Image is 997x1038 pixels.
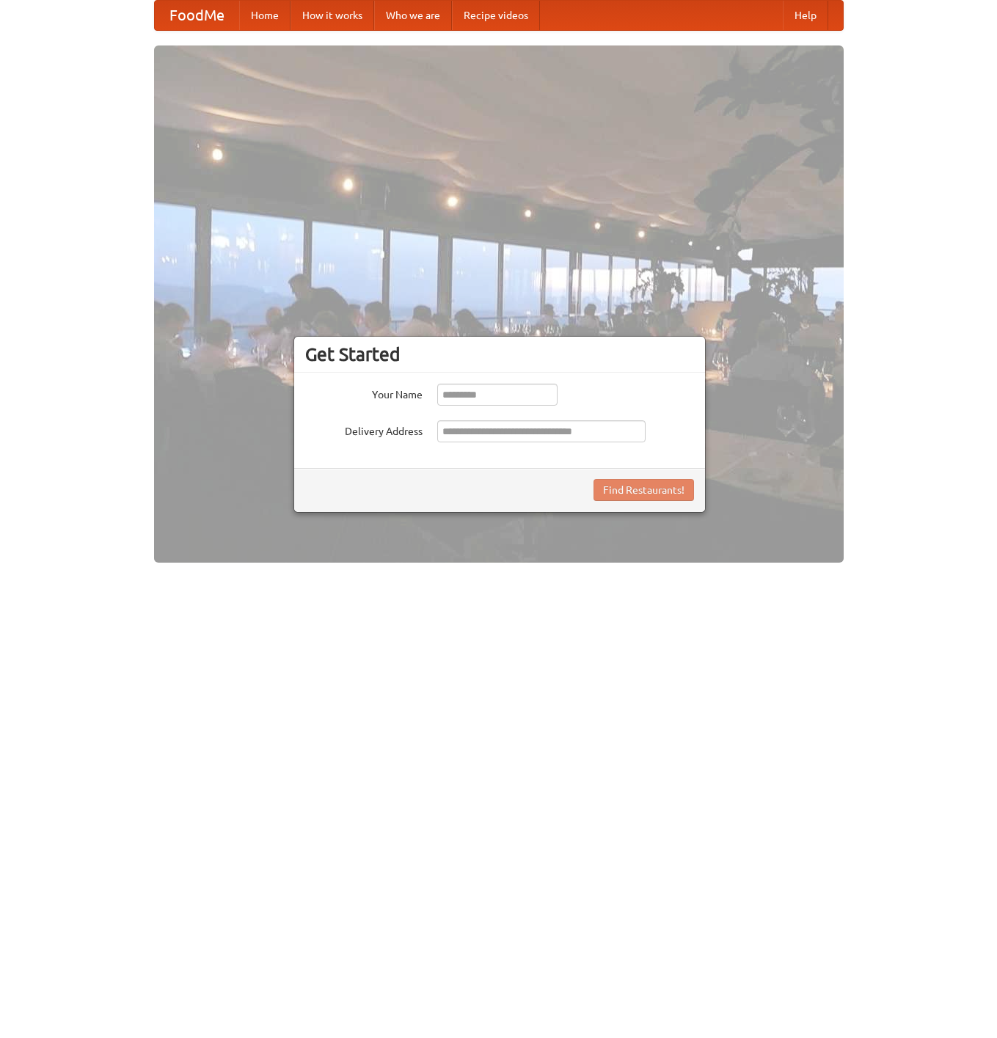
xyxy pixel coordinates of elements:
[155,1,239,30] a: FoodMe
[783,1,828,30] a: Help
[305,343,694,365] h3: Get Started
[305,384,423,402] label: Your Name
[374,1,452,30] a: Who we are
[239,1,291,30] a: Home
[452,1,540,30] a: Recipe videos
[594,479,694,501] button: Find Restaurants!
[291,1,374,30] a: How it works
[305,420,423,439] label: Delivery Address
